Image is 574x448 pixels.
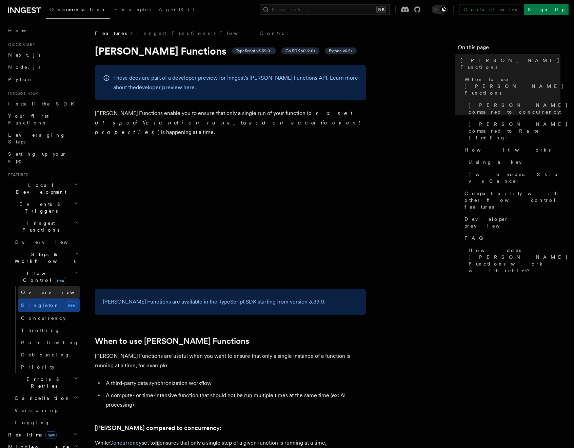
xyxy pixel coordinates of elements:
a: [PERSON_NAME] compared to concurrency: [95,423,221,433]
a: Examples [110,2,155,18]
p: [PERSON_NAME] Functions are available in the TypeScript SDK starting from version 3.39.0. [103,297,358,307]
button: Events & Triggers [5,198,80,217]
span: Steps & Workflows [12,251,76,265]
button: Local Development [5,179,80,198]
a: Compatibility with other flow control features [462,187,560,213]
button: Search...⌘K [260,4,390,15]
span: Overview [15,239,84,245]
a: Singletonnew [18,298,80,312]
span: Next.js [8,52,40,58]
a: Concurrency [18,312,80,324]
a: AgentKit [155,2,199,18]
span: Leveraging Steps [8,132,65,144]
a: How does [PERSON_NAME] Functions work with retries? [466,244,560,277]
span: Logging [15,420,50,425]
span: Overview [21,290,91,295]
a: How it works [462,144,560,156]
p: These docs are part of a developer preview for Inngest's [PERSON_NAME] Functions API. Learn more ... [113,73,358,92]
span: Realtime [5,431,57,438]
span: Python v0.5+ [329,48,353,54]
span: Versioning [15,408,59,413]
a: FAQ [462,232,560,244]
span: Quick start [5,42,35,47]
button: Cancellation [12,392,80,404]
span: Install the SDK [8,101,78,106]
span: Priority [21,364,55,370]
a: When to use [PERSON_NAME] Functions [462,73,560,99]
img: Singleton Functions only process one run at a time. [95,145,366,281]
a: Contact sales [459,4,521,15]
a: Using a key [466,156,560,168]
span: new [45,431,57,439]
span: Two modes: Skip vs Cancel [469,171,560,184]
span: FAQ [464,235,487,241]
span: Events & Triggers [5,201,74,214]
span: new [55,277,66,284]
a: Node.js [5,61,80,73]
span: Features [5,172,28,178]
a: Your first Functions [5,110,80,129]
a: Priority [18,361,80,373]
p: [PERSON_NAME] Functions enable you to ensure that only a single run of your function ( ) is happe... [95,109,366,137]
button: Flow Controlnew [12,267,80,286]
span: Your first Functions [8,113,48,125]
span: Home [8,27,27,34]
a: Developer preview [462,213,560,232]
code: 1 [155,441,160,446]
button: Toggle dark mode [432,5,448,14]
button: Errors & Retries [12,373,80,392]
a: Leveraging Steps [5,129,80,148]
kbd: ⌘K [376,6,386,13]
a: Logging [12,416,80,429]
h1: [PERSON_NAME] Functions [95,45,366,57]
span: Go SDK v0.12.0+ [285,48,315,54]
div: Flow Controlnew [12,286,80,373]
button: Inngest Functions [5,217,80,236]
span: Rate limiting [21,340,79,345]
a: [PERSON_NAME] compared to concurrency: [466,99,560,118]
span: Errors & Retries [12,376,74,389]
span: AgentKit [159,7,195,12]
span: Cancellation [12,395,71,402]
span: Inngest tour [5,91,38,96]
a: Debouncing [18,349,80,361]
a: Sign Up [524,4,569,15]
span: Python [8,77,33,82]
div: Inngest Functions [5,236,80,429]
a: Two modes: Skip vs Cancel [466,168,560,187]
span: How it works [464,147,551,153]
span: Features [95,30,127,37]
a: Versioning [12,404,80,416]
span: Using a key [469,159,522,165]
a: developer preview here [136,84,195,91]
span: Developer preview [464,216,560,229]
a: Python [5,73,80,85]
li: A third-party data synchronization workflow [104,378,366,388]
span: Flow Control [12,270,75,284]
a: When to use [PERSON_NAME] Functions [95,336,249,346]
span: Node.js [8,64,40,70]
span: Documentation [50,7,106,12]
button: Steps & Workflows [12,248,80,267]
span: Setting up your app [8,151,66,163]
a: [PERSON_NAME] compared to Rate Limiting: [466,118,560,144]
h4: On this page [458,43,560,54]
a: Flow Control [219,30,289,37]
a: Overview [18,286,80,298]
span: [PERSON_NAME] Functions [460,57,560,71]
a: Next.js [5,49,80,61]
a: Throttling [18,324,80,336]
a: Rate limiting [18,336,80,349]
span: [PERSON_NAME] compared to Rate Limiting: [469,121,568,141]
span: Debouncing [21,352,70,357]
span: Singleton [21,303,60,308]
button: Realtimenew [5,429,80,441]
a: Inngest Functions [136,30,210,37]
span: Examples [114,7,151,12]
a: Concurrency [109,440,142,446]
p: [PERSON_NAME] Functions are useful when you want to ensure that only a single instance of a funct... [95,351,366,370]
span: Inngest Functions [5,220,73,233]
span: [PERSON_NAME] compared to concurrency: [469,102,568,115]
span: TypeScript v3.39.0+ [236,48,272,54]
span: Compatibility with other flow control features [464,190,560,210]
